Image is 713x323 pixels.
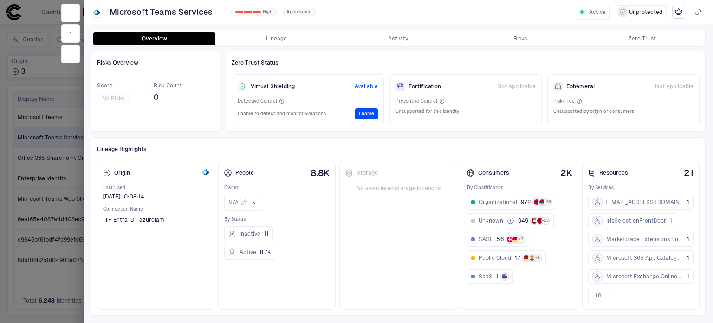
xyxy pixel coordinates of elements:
[408,83,441,90] span: Fortification
[537,218,543,224] img: AL
[687,236,689,243] span: 1
[103,212,177,227] button: TP Entra ID - azureiam
[544,199,551,205] span: + 56
[560,168,572,178] span: 2K
[606,254,683,262] span: Microsoft 365 App Catalog Services
[311,168,330,178] span: 8.8K
[502,274,507,279] img: US
[238,98,277,105] span: Detective Control
[553,98,575,105] span: Risk-Free
[467,213,554,228] button: Unknown949AEAL+53
[539,199,545,205] img: AM
[606,236,683,243] span: Marketplace Extensions Runtime
[588,195,694,210] button: emeateamsownergr.1@emea.teleperformance.com1
[507,237,512,242] img: CH
[497,236,504,243] span: 56
[672,6,685,19] div: Mark as Crown Jewel
[253,11,261,13] div: 2
[518,217,528,224] span: 949
[467,185,572,191] span: By Classification
[588,213,676,228] button: IrisSelectionFrontDoor1
[224,216,330,223] span: By Status
[228,199,239,206] span: N/A
[154,93,182,102] span: 0
[606,273,683,280] span: Microsoft Exchange Online Protection
[286,9,311,15] span: Application
[395,98,437,105] span: Preventive Control
[513,35,527,42] div: Risks
[235,11,243,13] div: 0
[588,169,628,177] div: Resources
[655,83,694,90] span: Not Applicable
[592,292,601,299] span: + 16
[524,255,529,261] img: DE
[479,273,493,280] span: SaaS
[467,169,509,177] div: Consumers
[521,198,531,206] span: 972
[355,108,378,119] button: Enable
[519,236,523,243] span: + 3
[224,245,275,260] button: Active8.7K
[687,273,689,280] span: 1
[497,83,536,90] span: Not Applicable
[588,232,694,247] button: Marketplace Extensions Runtime1
[110,7,213,18] span: Microsoft Teams Services
[108,5,226,20] button: Microsoft Teams Services
[238,111,326,117] span: Enable to detect and monitor violations
[337,32,460,45] button: Activity
[251,83,295,90] span: Virtual Shielding
[532,218,537,224] img: AE
[479,236,493,243] span: SASE
[395,108,459,115] span: Unsupported for this identity
[670,217,672,224] span: 1
[105,216,164,224] span: TP Entra ID - azureiam
[467,195,556,210] button: Organizational972ALAM+56
[479,217,503,224] span: Unknown
[215,32,337,45] button: Lineage
[103,185,208,191] span: Last Used
[588,269,694,284] button: Microsoft Exchange Online Protection1
[553,108,634,115] span: Unsupported by origin or consumers
[93,8,100,16] div: Entra ID
[103,193,144,200] span: [DATE] 10:08:14
[629,8,662,16] span: Unprotected
[467,269,513,284] button: SaaS1US
[515,254,520,262] span: 17
[687,254,689,262] span: 1
[684,168,694,178] span: 21
[534,199,539,205] img: AL
[535,255,540,261] span: + 2
[97,82,130,89] span: Score
[345,185,451,192] span: No associated storage locations
[97,143,700,155] div: Lineage Highlights
[224,169,254,177] div: People
[355,83,378,90] span: Available
[479,254,511,262] span: Public Cloud
[496,273,499,280] span: 1
[479,198,517,206] span: Organizational
[542,218,549,224] span: + 53
[606,217,666,224] span: IrisSelectionFrontDoor
[154,82,182,89] span: Risk Count
[103,169,130,177] div: Origin
[264,230,269,237] span: 11
[224,185,330,191] span: Owner
[512,237,518,242] img: DE
[232,57,700,69] div: Zero Trust Status
[260,249,271,256] span: 8.7K
[588,185,694,191] span: By Services
[224,226,273,241] button: Inactive11
[687,198,689,206] span: 1
[345,169,378,177] div: Storage
[97,57,214,69] div: Risks Overview
[588,250,694,265] button: Microsoft 365 App Catalog Services1
[589,8,606,16] span: Active
[201,168,208,176] div: Entra ID
[263,9,272,15] span: High
[103,193,144,200] div: 8/24/2025 07:08:14 (GMT+00:00 UTC)
[467,232,529,247] button: SASE56CHDE+3
[566,83,595,90] span: Ephemeral
[102,95,124,102] span: No Risks
[103,206,208,212] span: Connection Name
[529,255,535,261] img: IN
